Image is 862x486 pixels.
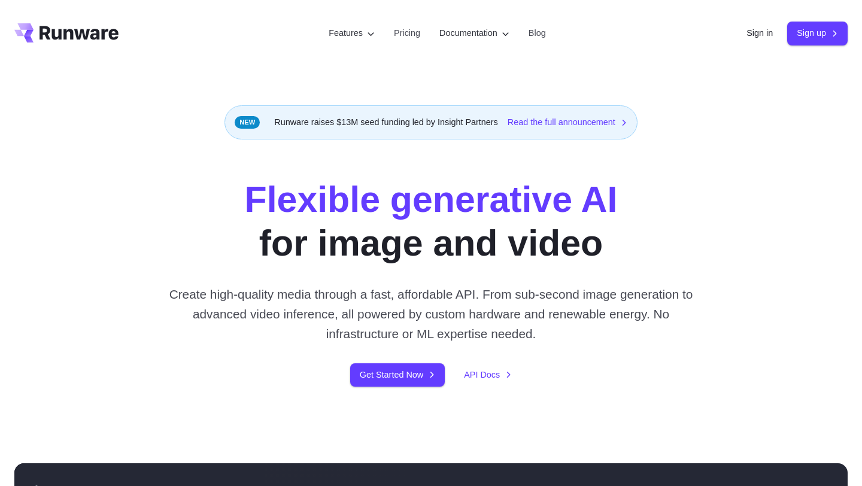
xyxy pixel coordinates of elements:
[245,178,618,265] h1: for image and video
[245,179,618,220] strong: Flexible generative AI
[350,363,445,387] a: Get Started Now
[508,116,627,129] a: Read the full announcement
[529,26,546,40] a: Blog
[165,284,698,344] p: Create high-quality media through a fast, affordable API. From sub-second image generation to adv...
[464,368,512,382] a: API Docs
[746,26,773,40] a: Sign in
[787,22,848,45] a: Sign up
[14,23,119,42] a: Go to /
[329,26,375,40] label: Features
[394,26,420,40] a: Pricing
[439,26,509,40] label: Documentation
[224,105,638,139] div: Runware raises $13M seed funding led by Insight Partners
